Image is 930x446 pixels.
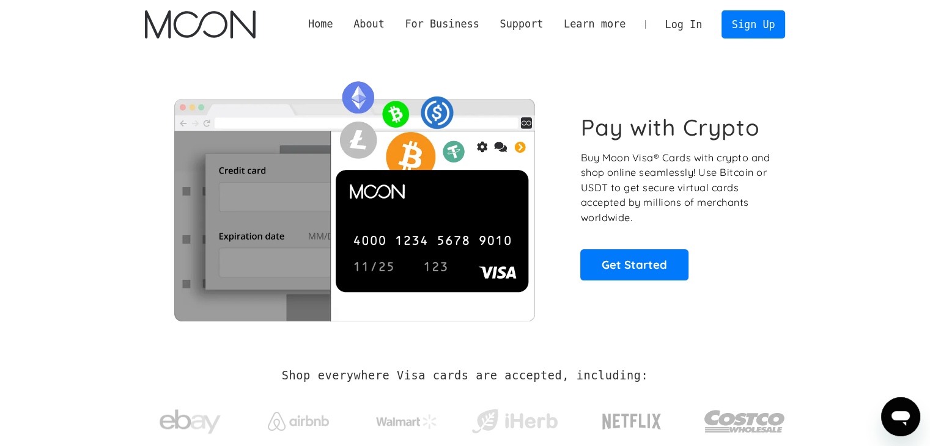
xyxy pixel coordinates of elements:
[564,16,626,32] div: Learn more
[343,16,394,32] div: About
[376,414,437,429] img: Walmart
[145,10,256,38] a: home
[577,394,687,443] a: Netflix
[881,397,920,436] iframe: Button to launch messaging window
[353,16,385,32] div: About
[553,16,636,32] div: Learn more
[145,73,564,321] img: Moon Cards let you spend your crypto anywhere Visa is accepted.
[580,114,760,141] h1: Pay with Crypto
[361,402,452,435] a: Walmart
[282,369,648,382] h2: Shop everywhere Visa cards are accepted, including:
[145,10,256,38] img: Moon Logo
[469,393,560,444] a: iHerb
[704,398,786,444] img: Costco
[601,406,662,437] img: Netflix
[469,406,560,437] img: iHerb
[580,150,772,225] p: Buy Moon Visa® Cards with crypto and shop online seamlessly! Use Bitcoin or USDT to get secure vi...
[655,11,712,38] a: Log In
[298,16,343,32] a: Home
[160,403,221,441] img: ebay
[268,412,329,431] img: Airbnb
[721,10,785,38] a: Sign Up
[500,16,543,32] div: Support
[253,400,344,437] a: Airbnb
[580,249,688,280] a: Get Started
[490,16,553,32] div: Support
[395,16,490,32] div: For Business
[405,16,479,32] div: For Business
